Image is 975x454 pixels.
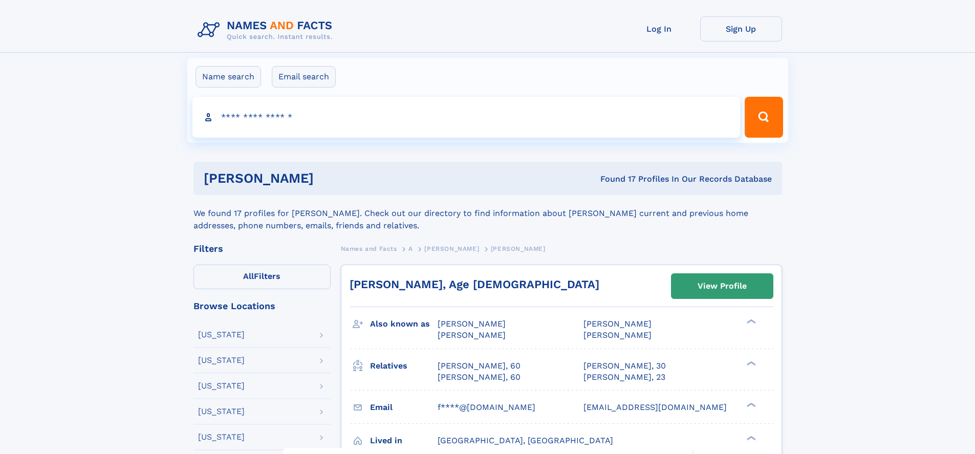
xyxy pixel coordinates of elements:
h3: Relatives [370,357,438,375]
a: [PERSON_NAME] [424,242,479,255]
span: A [408,245,413,252]
a: A [408,242,413,255]
span: All [243,271,254,281]
a: Log In [618,16,700,41]
div: [US_STATE] [198,407,245,416]
h3: Lived in [370,432,438,449]
h3: Email [370,399,438,416]
span: [PERSON_NAME] [424,245,479,252]
a: Sign Up [700,16,782,41]
div: ❯ [744,318,756,325]
h3: Also known as [370,315,438,333]
span: [PERSON_NAME] [491,245,546,252]
h1: [PERSON_NAME] [204,172,457,185]
div: [US_STATE] [198,356,245,364]
div: [US_STATE] [198,382,245,390]
div: [US_STATE] [198,331,245,339]
input: search input [192,97,741,138]
span: [GEOGRAPHIC_DATA], [GEOGRAPHIC_DATA] [438,436,613,445]
a: [PERSON_NAME], 23 [583,372,665,383]
a: Names and Facts [341,242,397,255]
span: [PERSON_NAME] [583,319,652,329]
span: [PERSON_NAME] [438,330,506,340]
div: [US_STATE] [198,433,245,441]
span: [EMAIL_ADDRESS][DOMAIN_NAME] [583,402,727,412]
span: [PERSON_NAME] [583,330,652,340]
div: ❯ [744,360,756,366]
label: Email search [272,66,336,88]
div: Browse Locations [193,301,331,311]
div: ❯ [744,401,756,408]
div: Found 17 Profiles In Our Records Database [457,174,772,185]
a: [PERSON_NAME], Age [DEMOGRAPHIC_DATA] [350,278,599,291]
div: Filters [193,244,331,253]
div: We found 17 profiles for [PERSON_NAME]. Check out our directory to find information about [PERSON... [193,195,782,232]
img: Logo Names and Facts [193,16,341,44]
span: [PERSON_NAME] [438,319,506,329]
button: Search Button [745,97,783,138]
a: View Profile [671,274,773,298]
a: [PERSON_NAME], 60 [438,360,521,372]
div: View Profile [698,274,747,298]
label: Filters [193,265,331,289]
div: ❯ [744,435,756,441]
a: [PERSON_NAME], 60 [438,372,521,383]
a: [PERSON_NAME], 30 [583,360,666,372]
label: Name search [196,66,261,88]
